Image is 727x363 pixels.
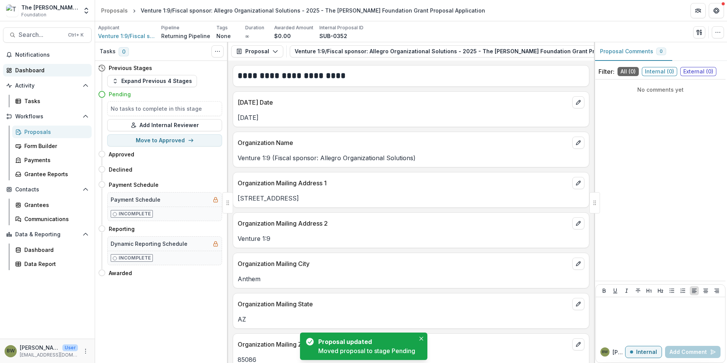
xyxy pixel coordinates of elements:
button: More [81,347,90,356]
h4: Payment Schedule [109,181,159,189]
button: Heading 2 [656,286,665,295]
p: Internal Proposal ID [319,24,363,31]
button: Underline [611,286,620,295]
p: AZ [238,315,584,324]
p: [STREET_ADDRESS] [238,194,584,203]
span: All ( 0 ) [617,67,639,76]
p: User [62,344,78,351]
a: Grantee Reports [12,168,92,180]
nav: breadcrumb [98,5,488,16]
p: [PERSON_NAME] [613,348,625,356]
p: Organization Mailing Address 1 [238,178,569,188]
button: Get Help [709,3,724,18]
p: Filter: [598,67,614,76]
div: Venture 1:9/Fiscal sponsor: Allegro Organizational Solutions - 2025 - The [PERSON_NAME] Foundatio... [141,6,485,14]
img: The Bolick Foundation [6,5,18,17]
p: Applicant [98,24,119,31]
span: Data & Reporting [15,231,79,238]
p: Incomplete [119,255,151,261]
button: Open Data & Reporting [3,228,92,240]
a: Dashboard [12,244,92,256]
p: [DATE] Date [238,98,569,107]
button: Bold [600,286,609,295]
h4: Pending [109,90,131,98]
span: 0 [660,49,663,54]
p: [EMAIL_ADDRESS][DOMAIN_NAME] [20,352,78,358]
div: Proposals [101,6,128,14]
span: Activity [15,83,79,89]
button: Internal [625,346,662,358]
button: Toggle View Cancelled Tasks [211,45,224,57]
div: Dashboard [24,246,86,254]
button: Proposal Comments [594,42,672,61]
button: edit [572,258,584,270]
button: Proposal [231,45,283,57]
p: Anthem [238,274,584,283]
button: Open Workflows [3,110,92,123]
a: Grantees [12,199,92,211]
div: Moved proposal to stage Pending [318,346,415,355]
a: Dashboard [3,64,92,76]
h5: Payment Schedule [111,196,160,204]
p: Organization Mailing City [238,259,569,268]
p: Venture 1:9 (Fiscal sponsor: Allegro Organizational Solutions) [238,153,584,162]
a: Venture 1:9/Fiscal sponsor: Allegro Organizational Solutions [98,32,155,40]
button: Ordered List [678,286,687,295]
button: edit [572,217,584,229]
button: Heading 1 [644,286,654,295]
p: ∞ [245,32,249,40]
p: No comments yet [598,86,722,94]
div: Data Report [24,260,86,268]
button: Notifications [3,49,92,61]
h4: Previous Stages [109,64,152,72]
div: Grantee Reports [24,170,86,178]
a: Tasks [12,95,92,107]
p: Awarded Amount [274,24,313,31]
button: Partners [690,3,706,18]
p: Duration [245,24,264,31]
button: Add Internal Reviewer [107,119,222,131]
h5: No tasks to complete in this stage [111,105,219,113]
p: Tags [216,24,228,31]
h4: Declined [109,166,132,174]
p: Organization Name [238,138,569,147]
button: edit [572,137,584,149]
p: Organization Mailing Zipcode [238,340,569,349]
button: Bullet List [667,286,676,295]
span: 0 [119,47,129,56]
p: Internal [636,349,657,355]
p: Organization Mailing Address 2 [238,219,569,228]
button: Italicize [622,286,631,295]
div: Form Builder [24,142,86,150]
div: Dashboard [15,66,86,74]
div: Blair White [7,349,15,353]
div: Proposals [24,128,86,136]
p: $0.00 [274,32,291,40]
p: [PERSON_NAME] [20,344,59,352]
div: Payments [24,156,86,164]
button: edit [572,338,584,350]
div: The [PERSON_NAME] Foundation [21,3,78,11]
a: Communications [12,213,92,225]
h3: Tasks [100,48,116,55]
p: SUB-0352 [319,32,347,40]
button: Align Right [712,286,721,295]
button: Open entity switcher [81,3,92,18]
button: Search... [3,27,92,43]
div: Proposal updated [318,337,412,346]
span: Search... [19,31,63,38]
span: External ( 0 ) [680,67,716,76]
p: None [216,32,231,40]
h5: Dynamic Reporting Schedule [111,240,187,248]
button: edit [572,96,584,108]
h4: Awarded [109,269,132,277]
div: Communications [24,215,86,223]
div: Blair White [602,350,608,354]
span: Workflows [15,113,79,120]
button: Venture 1:9/Fiscal sponsor: Allegro Organizational Solutions - 2025 - The [PERSON_NAME] Foundatio... [290,45,668,57]
span: Internal ( 0 ) [642,67,677,76]
a: Proposals [12,126,92,138]
p: Pipeline [161,24,179,31]
button: Open Activity [3,80,92,92]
